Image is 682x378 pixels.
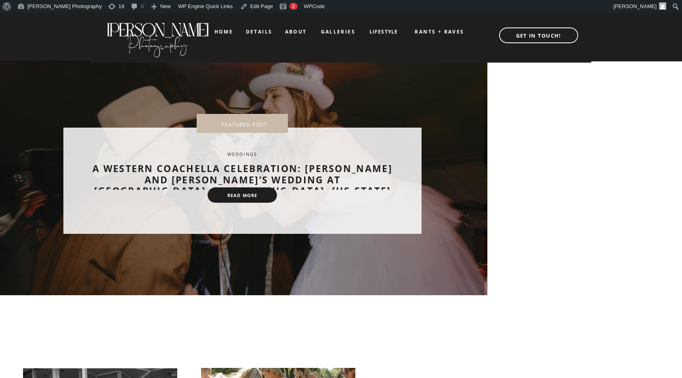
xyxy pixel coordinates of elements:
[491,30,586,38] a: GET IN TOUCH!
[214,29,233,34] a: home
[106,19,210,33] a: [PERSON_NAME]
[292,3,295,9] span: 2
[92,162,392,197] a: A Western Coachella Celebration: [PERSON_NAME] and [PERSON_NAME]’s Wedding at [GEOGRAPHIC_DATA], ...
[106,29,210,55] a: Photography
[516,32,561,39] b: GET IN TOUCH!
[218,193,266,198] a: read more
[363,29,404,35] a: LIFESTYLE
[210,122,279,126] nav: FEATURED POST
[285,29,306,35] a: about
[613,3,657,9] span: [PERSON_NAME]
[246,29,273,34] a: details
[227,151,258,157] a: Weddings
[321,29,355,35] a: galleries
[407,29,472,35] a: RANTS + RAVES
